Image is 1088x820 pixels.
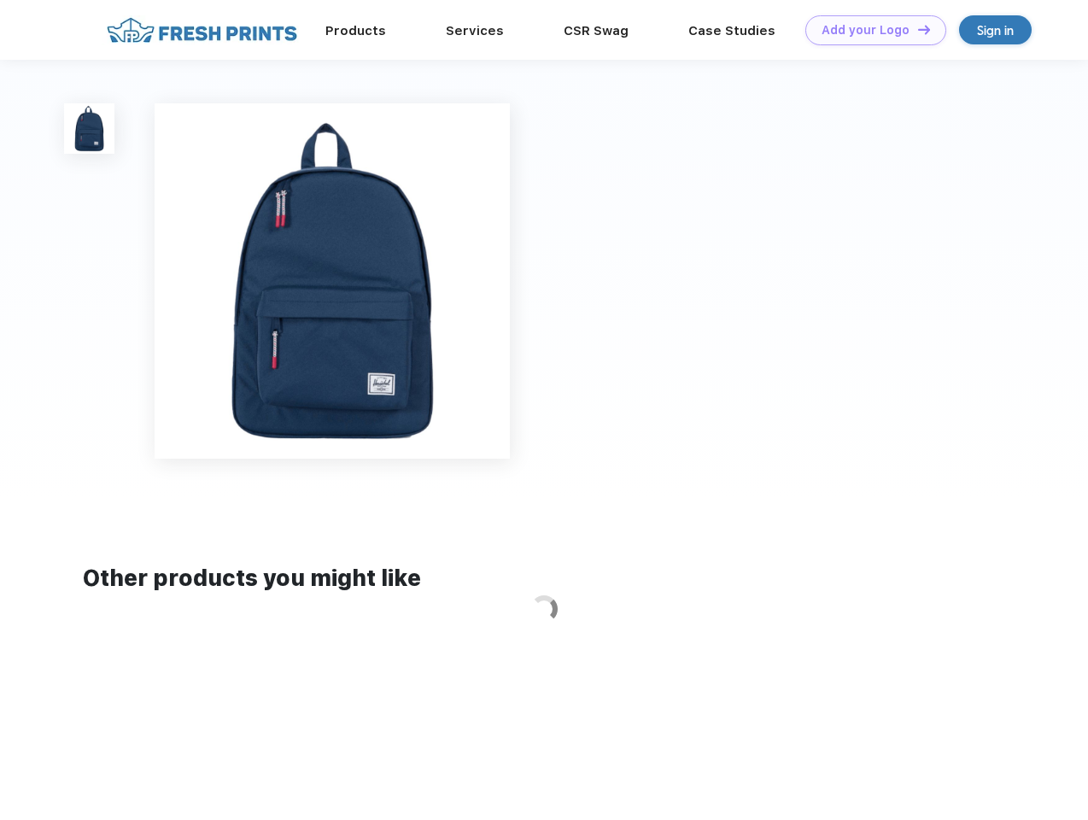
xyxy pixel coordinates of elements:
[102,15,302,45] img: fo%20logo%202.webp
[918,25,930,34] img: DT
[959,15,1032,44] a: Sign in
[64,103,114,154] img: func=resize&h=100
[83,562,1004,595] div: Other products you might like
[822,23,910,38] div: Add your Logo
[325,23,386,38] a: Products
[155,103,510,459] img: func=resize&h=640
[977,20,1014,40] div: Sign in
